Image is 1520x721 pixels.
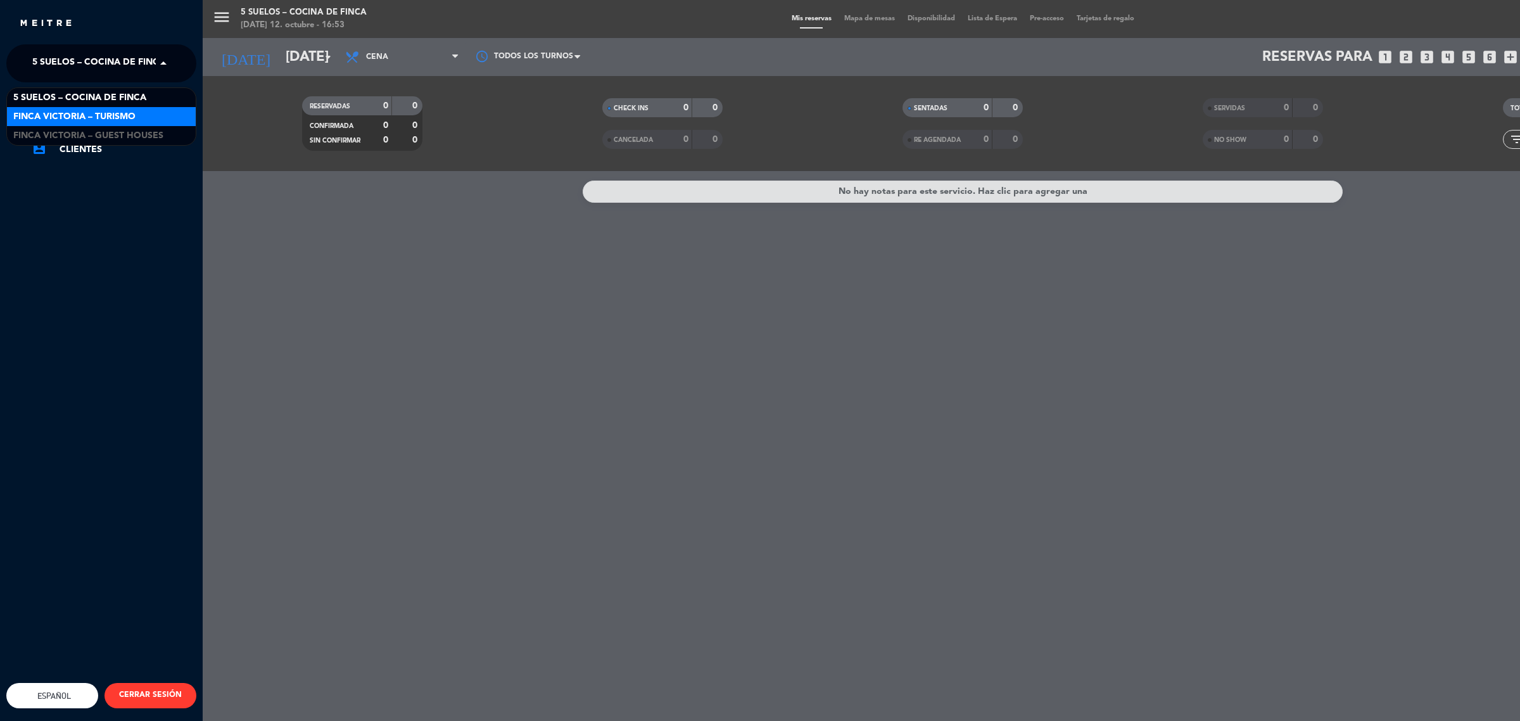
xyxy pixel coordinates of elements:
img: MEITRE [19,19,73,29]
a: account_boxClientes [32,142,196,157]
span: FINCA VICTORIA – TURISMO [13,110,136,124]
span: 5 SUELOS – COCINA DE FINCA [32,50,165,77]
span: FINCA VICTORIA – GUEST HOUSES [13,129,163,143]
i: account_box [32,141,47,156]
span: 5 SUELOS – COCINA DE FINCA [13,91,146,105]
span: Español [34,691,71,701]
button: CERRAR SESIÓN [104,683,196,708]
